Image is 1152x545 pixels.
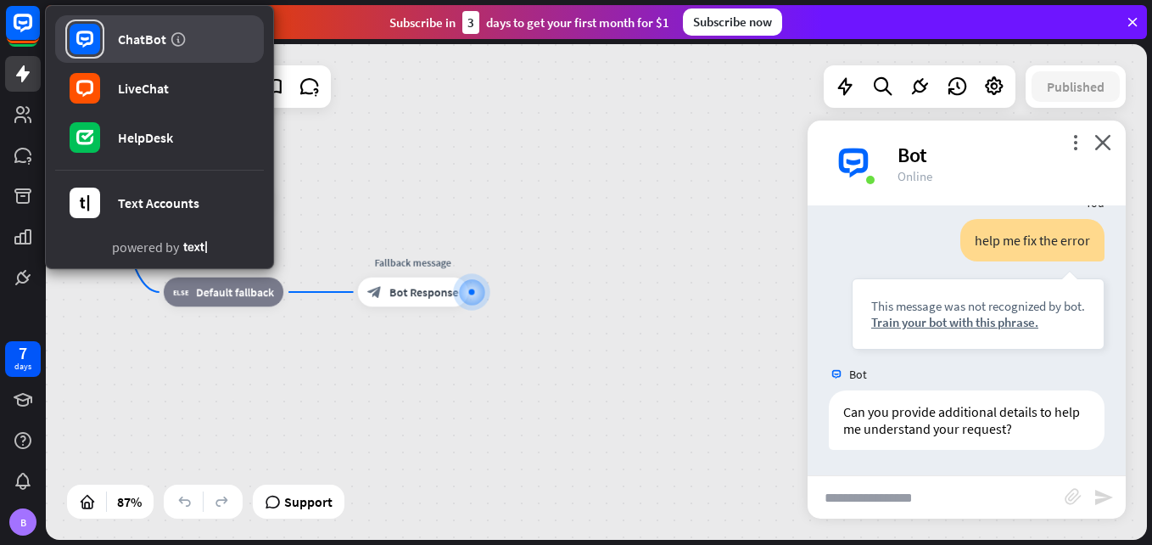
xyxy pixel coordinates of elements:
a: 7 days [5,341,41,377]
div: 3 [462,11,479,34]
div: help me fix the error [960,219,1104,261]
div: Can you provide additional details to help me understand your request? [829,390,1104,450]
button: Published [1032,71,1120,102]
i: more_vert [1067,134,1083,150]
div: B [9,508,36,536]
button: Open LiveChat chat widget [14,7,64,58]
div: 87% [112,488,147,515]
span: Bot [849,367,867,382]
span: Support [284,488,333,515]
div: days [14,361,31,373]
i: block_attachment [1065,488,1082,505]
i: block_fallback [173,284,188,299]
div: This message was not recognized by bot. [871,298,1085,314]
i: close [1094,134,1111,150]
div: Train your bot with this phrase. [871,314,1085,330]
div: 7 [19,346,27,361]
div: Online [898,168,1105,184]
div: Bot [898,142,1105,168]
div: Fallback message [347,256,479,270]
i: send [1093,487,1114,508]
span: Default fallback [196,284,274,299]
div: Subscribe now [683,8,782,36]
i: block_bot_response [367,284,382,299]
span: Bot Response [389,284,458,299]
div: Subscribe in days to get your first month for $1 [389,11,669,34]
